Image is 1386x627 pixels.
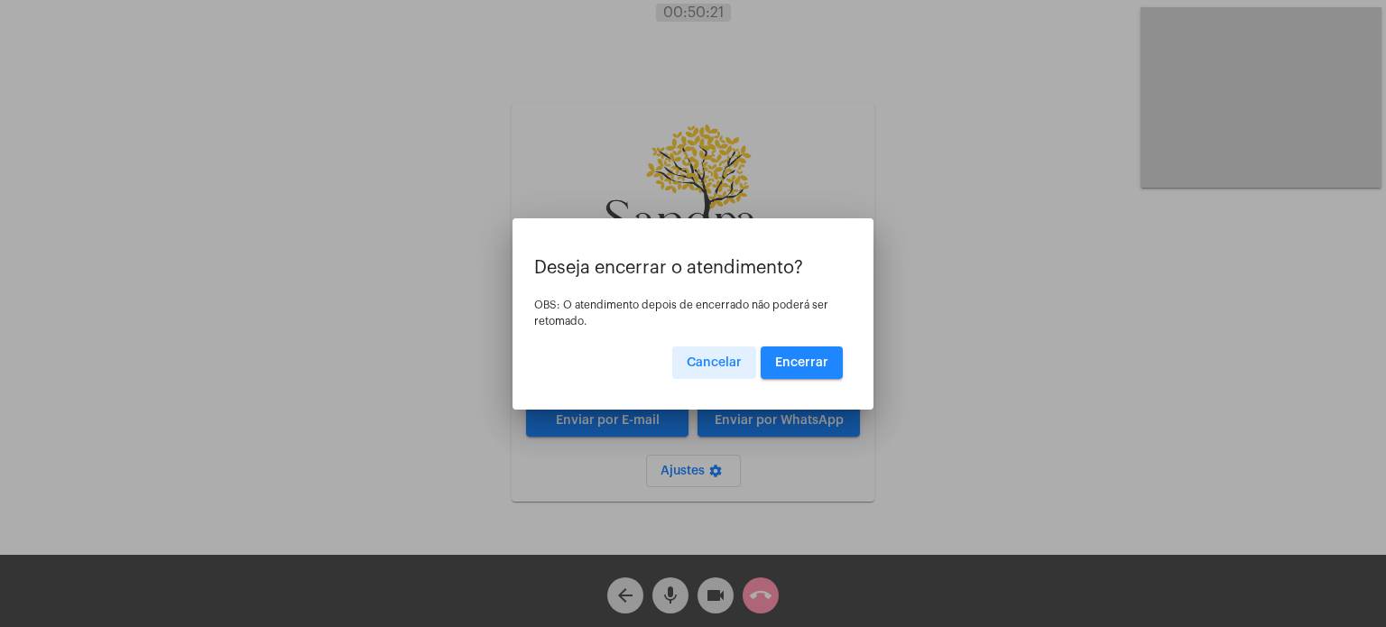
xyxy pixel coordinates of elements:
span: Encerrar [775,356,828,369]
span: Cancelar [687,356,742,369]
p: Deseja encerrar o atendimento? [534,258,852,278]
button: Cancelar [672,346,756,379]
span: OBS: O atendimento depois de encerrado não poderá ser retomado. [534,300,828,327]
button: Encerrar [761,346,843,379]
